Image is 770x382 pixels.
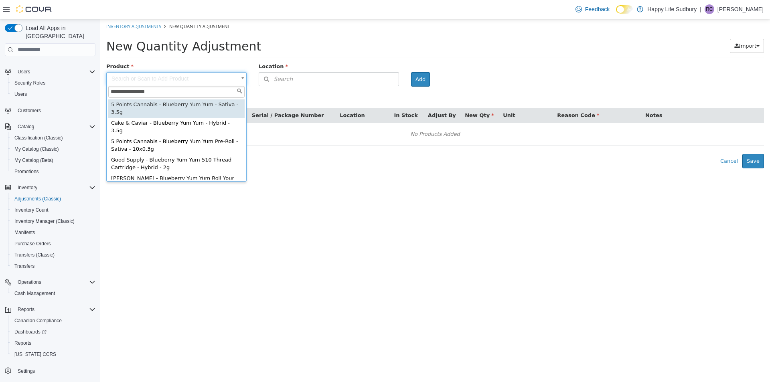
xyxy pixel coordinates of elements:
[585,5,610,13] span: Feedback
[14,351,56,358] span: [US_STATE] CCRS
[14,305,38,314] button: Reports
[11,261,95,271] span: Transfers
[8,204,99,216] button: Inventory Count
[8,89,99,100] button: Users
[14,277,95,287] span: Operations
[706,4,713,14] span: RC
[8,80,144,99] div: 5 Points Cannabis - Blueberry Yum Yum - Sativa - 3.5g
[14,317,62,324] span: Canadian Compliance
[616,5,633,14] input: Dark Mode
[8,135,144,154] div: Good Supply - Blueberry Yum Yum 510 Thread Cartridge - Hybrid - 2g
[14,168,39,175] span: Promotions
[11,78,95,88] span: Security Roles
[11,316,95,325] span: Canadian Compliance
[16,5,52,13] img: Cova
[14,91,27,97] span: Users
[11,144,95,154] span: My Catalog (Classic)
[11,350,59,359] a: [US_STATE] CCRS
[11,216,95,226] span: Inventory Manager (Classic)
[8,166,99,177] button: Promotions
[11,239,54,249] a: Purchase Orders
[572,1,613,17] a: Feedback
[8,315,99,326] button: Canadian Compliance
[14,157,53,164] span: My Catalog (Beta)
[8,144,99,155] button: My Catalog (Classic)
[8,216,99,227] button: Inventory Manager (Classic)
[11,167,42,176] a: Promotions
[8,338,99,349] button: Reports
[11,144,62,154] a: My Catalog (Classic)
[11,89,95,99] span: Users
[11,327,95,337] span: Dashboards
[11,133,66,143] a: Classification (Classic)
[14,105,95,115] span: Customers
[18,279,41,285] span: Operations
[14,67,95,77] span: Users
[8,227,99,238] button: Manifests
[14,241,51,247] span: Purchase Orders
[11,350,95,359] span: Washington CCRS
[2,66,99,77] button: Users
[8,326,99,338] a: Dashboards
[11,78,49,88] a: Security Roles
[14,229,35,236] span: Manifests
[8,238,99,249] button: Purchase Orders
[14,67,33,77] button: Users
[8,132,99,144] button: Classification (Classic)
[18,184,37,191] span: Inventory
[14,122,37,131] button: Catalog
[14,218,75,224] span: Inventory Manager (Classic)
[14,252,55,258] span: Transfers (Classic)
[18,69,30,75] span: Users
[2,365,99,376] button: Settings
[14,80,45,86] span: Security Roles
[14,135,63,141] span: Classification (Classic)
[2,182,99,193] button: Inventory
[14,183,95,192] span: Inventory
[11,167,95,176] span: Promotions
[14,146,59,152] span: My Catalog (Classic)
[11,261,38,271] a: Transfers
[18,306,34,313] span: Reports
[11,338,34,348] a: Reports
[18,368,35,374] span: Settings
[8,155,99,166] button: My Catalog (Beta)
[2,304,99,315] button: Reports
[8,249,99,261] button: Transfers (Classic)
[11,228,38,237] a: Manifests
[14,340,31,346] span: Reports
[11,205,95,215] span: Inventory Count
[22,24,95,40] span: Load All Apps in [GEOGRAPHIC_DATA]
[11,194,64,204] a: Adjustments (Classic)
[11,89,30,99] a: Users
[11,156,57,165] a: My Catalog (Beta)
[8,117,144,135] div: 5 Points Cannabis - Blueberry Yum Yum Pre-Roll - Sativa - 10x0.3g
[8,154,144,172] div: [PERSON_NAME] - Blueberry Yum Yum Roll Your Own - Indica - 7g
[2,277,99,288] button: Operations
[2,121,99,132] button: Catalog
[14,277,45,287] button: Operations
[14,263,34,269] span: Transfers
[647,4,697,14] p: Happy Life Sudbury
[18,123,34,130] span: Catalog
[11,205,52,215] a: Inventory Count
[8,77,99,89] button: Security Roles
[11,239,95,249] span: Purchase Orders
[14,366,38,376] a: Settings
[11,133,95,143] span: Classification (Classic)
[11,316,65,325] a: Canadian Compliance
[8,349,99,360] button: [US_STATE] CCRS
[8,288,99,299] button: Cash Management
[14,196,61,202] span: Adjustments (Classic)
[14,329,47,335] span: Dashboards
[14,290,55,297] span: Cash Management
[11,250,58,260] a: Transfers (Classic)
[11,338,95,348] span: Reports
[11,250,95,260] span: Transfers (Classic)
[14,106,44,115] a: Customers
[14,183,41,192] button: Inventory
[700,4,701,14] p: |
[14,305,95,314] span: Reports
[11,156,95,165] span: My Catalog (Beta)
[11,228,95,237] span: Manifests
